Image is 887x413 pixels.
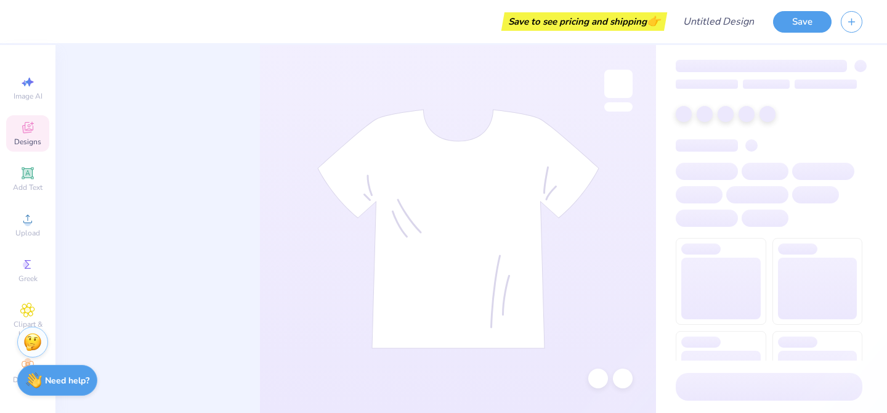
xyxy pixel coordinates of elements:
[18,274,38,284] span: Greek
[6,319,49,339] span: Clipart & logos
[14,91,43,101] span: Image AI
[773,11,832,33] button: Save
[673,9,764,34] input: Untitled Design
[647,14,660,28] span: 👉
[504,12,664,31] div: Save to see pricing and shipping
[14,137,41,147] span: Designs
[15,228,40,238] span: Upload
[13,375,43,385] span: Decorate
[45,375,89,386] strong: Need help?
[13,182,43,192] span: Add Text
[317,109,599,349] img: tee-skeleton.svg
